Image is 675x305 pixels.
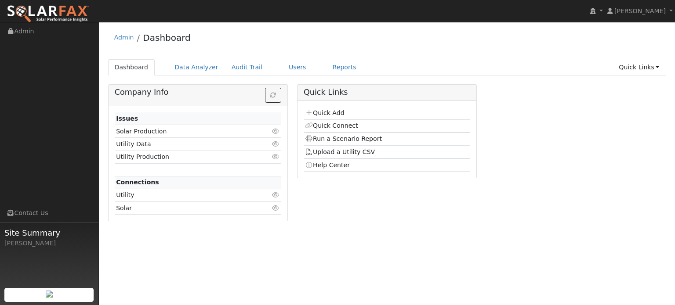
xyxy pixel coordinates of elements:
[116,115,138,122] strong: Issues
[115,151,254,163] td: Utility Production
[272,154,280,160] i: Click to view
[305,122,358,129] a: Quick Connect
[282,59,313,75] a: Users
[614,7,666,14] span: [PERSON_NAME]
[7,5,89,23] img: SolarFax
[116,179,159,186] strong: Connections
[46,291,53,298] img: retrieve
[305,148,375,155] a: Upload a Utility CSV
[612,59,666,75] a: Quick Links
[305,161,350,169] a: Help Center
[115,138,254,151] td: Utility Data
[326,59,363,75] a: Reports
[272,205,280,211] i: Click to view
[4,227,94,239] span: Site Summary
[115,88,281,97] h5: Company Info
[305,109,344,116] a: Quick Add
[272,192,280,198] i: Click to view
[108,59,155,75] a: Dashboard
[168,59,225,75] a: Data Analyzer
[115,125,254,138] td: Solar Production
[143,32,191,43] a: Dashboard
[272,128,280,134] i: Click to view
[115,189,254,201] td: Utility
[115,202,254,215] td: Solar
[305,135,382,142] a: Run a Scenario Report
[225,59,269,75] a: Audit Trail
[4,239,94,248] div: [PERSON_NAME]
[304,88,470,97] h5: Quick Links
[114,34,134,41] a: Admin
[272,141,280,147] i: Click to view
